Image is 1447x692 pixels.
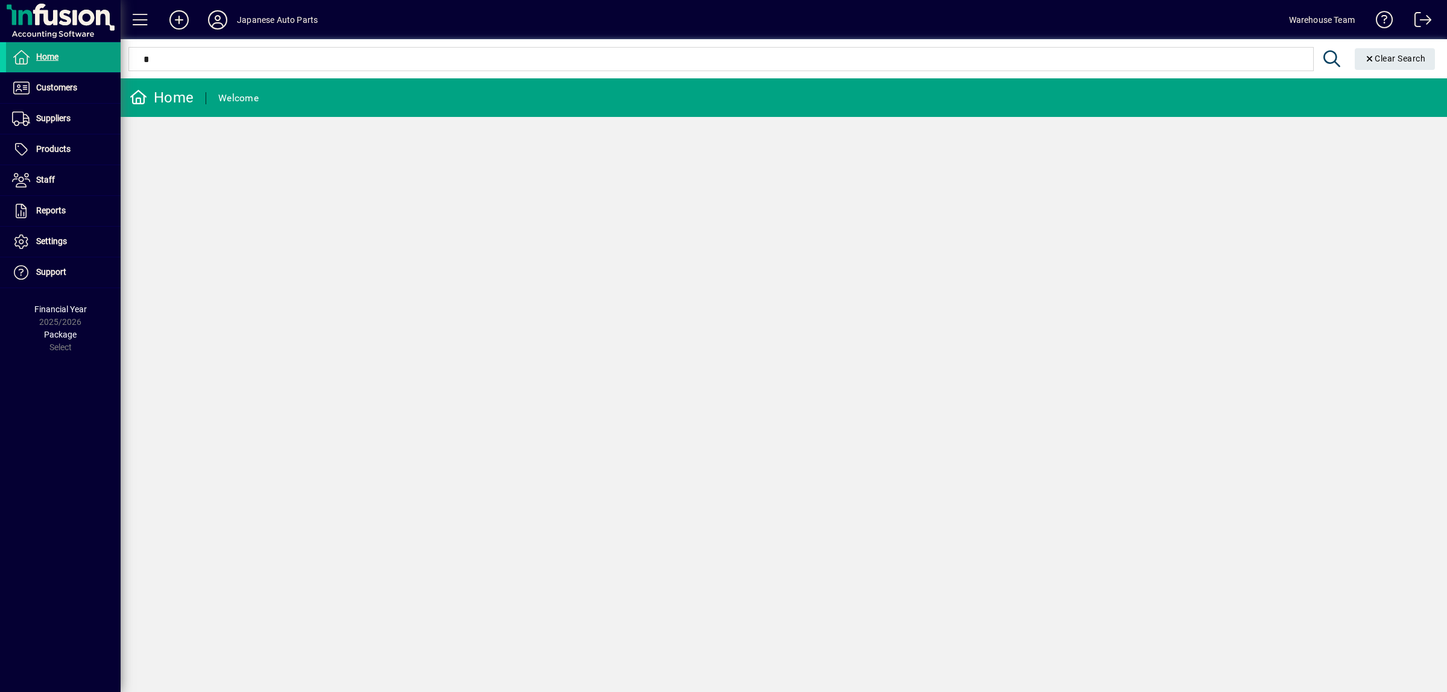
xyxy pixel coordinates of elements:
[6,165,121,195] a: Staff
[6,227,121,257] a: Settings
[198,9,237,31] button: Profile
[44,330,77,339] span: Package
[6,73,121,103] a: Customers
[36,113,71,123] span: Suppliers
[34,304,87,314] span: Financial Year
[36,52,58,61] span: Home
[1405,2,1432,42] a: Logout
[1364,54,1426,63] span: Clear Search
[36,144,71,154] span: Products
[1367,2,1393,42] a: Knowledge Base
[1289,10,1355,30] div: Warehouse Team
[6,134,121,165] a: Products
[130,88,194,107] div: Home
[36,206,66,215] span: Reports
[6,257,121,288] a: Support
[237,10,318,30] div: Japanese Auto Parts
[1355,48,1436,70] button: Clear
[218,89,259,108] div: Welcome
[36,175,55,184] span: Staff
[160,9,198,31] button: Add
[6,196,121,226] a: Reports
[6,104,121,134] a: Suppliers
[36,236,67,246] span: Settings
[36,267,66,277] span: Support
[36,83,77,92] span: Customers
